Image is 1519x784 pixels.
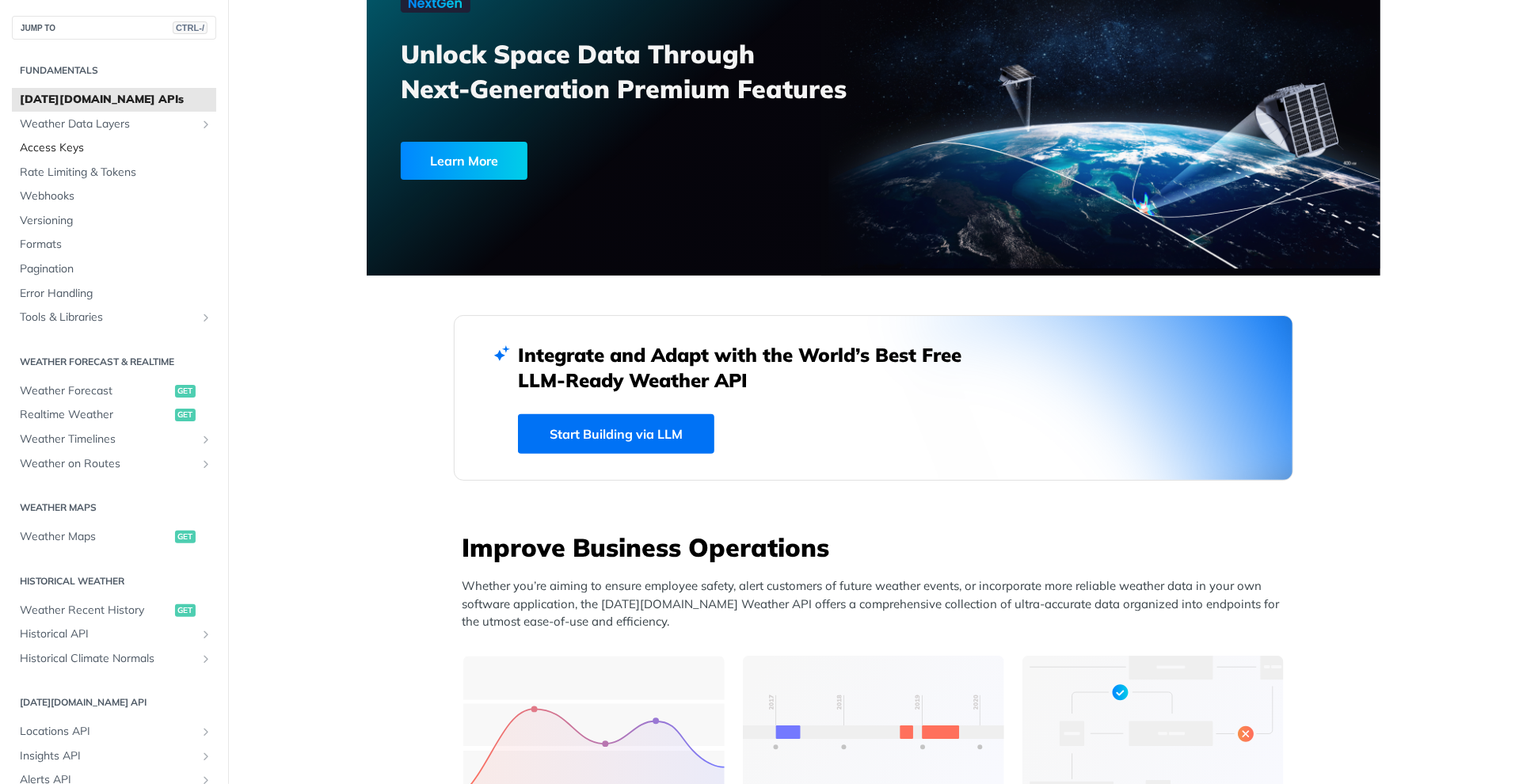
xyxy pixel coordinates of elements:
button: Show subpages for Locations API [200,725,212,738]
span: get [175,604,196,617]
a: Learn More [401,142,793,180]
span: Weather Maps [20,529,171,545]
h2: Fundamentals [12,63,216,78]
h2: Integrate and Adapt with the World’s Best Free LLM-Ready Weather API [518,342,985,393]
a: Versioning [12,209,216,233]
a: Pagination [12,257,216,281]
button: Show subpages for Tools & Libraries [200,311,212,324]
span: Access Keys [20,140,212,156]
a: Tools & LibrariesShow subpages for Tools & Libraries [12,306,216,329]
span: Pagination [20,261,212,277]
button: Show subpages for Historical Climate Normals [200,653,212,665]
p: Whether you’re aiming to ensure employee safety, alert customers of future weather events, or inc... [462,577,1293,631]
span: get [175,385,196,398]
span: Rate Limiting & Tokens [20,165,212,181]
span: Historical API [20,626,196,642]
span: Weather Timelines [20,432,196,447]
button: Show subpages for Historical API [200,628,212,641]
a: Access Keys [12,136,216,160]
a: Formats [12,233,216,257]
button: Show subpages for Weather Data Layers [200,118,212,131]
span: CTRL-/ [173,21,207,34]
h2: [DATE][DOMAIN_NAME] API [12,695,216,710]
span: [DATE][DOMAIN_NAME] APIs [20,92,212,108]
a: [DATE][DOMAIN_NAME] APIs [12,88,216,112]
h2: Weather Maps [12,500,216,515]
span: get [175,409,196,421]
a: Weather TimelinesShow subpages for Weather Timelines [12,428,216,451]
a: Weather Forecastget [12,379,216,403]
span: Webhooks [20,188,212,204]
span: Weather on Routes [20,456,196,472]
span: Tools & Libraries [20,310,196,325]
button: Show subpages for Insights API [200,750,212,763]
a: Insights APIShow subpages for Insights API [12,744,216,768]
a: Historical Climate NormalsShow subpages for Historical Climate Normals [12,647,216,671]
a: Weather on RoutesShow subpages for Weather on Routes [12,452,216,476]
a: Weather Mapsget [12,525,216,549]
a: Webhooks [12,185,216,208]
a: Start Building via LLM [518,414,714,454]
span: Weather Data Layers [20,116,196,132]
button: JUMP TOCTRL-/ [12,16,216,40]
span: Realtime Weather [20,407,171,423]
a: Error Handling [12,282,216,306]
button: Show subpages for Weather on Routes [200,458,212,470]
h2: Weather Forecast & realtime [12,355,216,369]
button: Show subpages for Weather Timelines [200,433,212,446]
span: Versioning [20,213,212,229]
span: Error Handling [20,286,212,302]
a: Weather Recent Historyget [12,599,216,622]
span: Formats [20,237,212,253]
a: Locations APIShow subpages for Locations API [12,720,216,744]
span: Historical Climate Normals [20,651,196,667]
span: Weather Forecast [20,383,171,399]
span: Weather Recent History [20,603,171,618]
h3: Improve Business Operations [462,530,1293,565]
a: Weather Data LayersShow subpages for Weather Data Layers [12,112,216,136]
a: Realtime Weatherget [12,403,216,427]
a: Historical APIShow subpages for Historical API [12,622,216,646]
span: Locations API [20,724,196,740]
div: Learn More [401,142,527,180]
span: get [175,531,196,543]
a: Rate Limiting & Tokens [12,161,216,185]
h2: Historical Weather [12,574,216,588]
span: Insights API [20,748,196,764]
h3: Unlock Space Data Through Next-Generation Premium Features [401,36,891,106]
